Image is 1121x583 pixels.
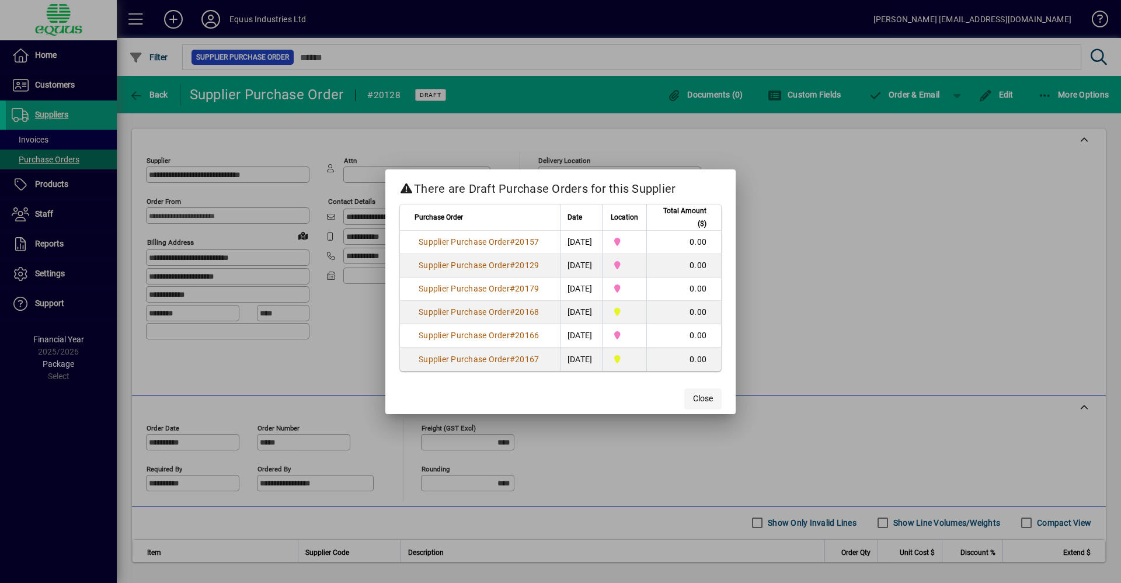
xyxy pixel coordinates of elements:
[646,231,721,254] td: 0.00
[693,393,713,405] span: Close
[515,237,539,247] span: 20157
[560,301,602,324] td: [DATE]
[510,355,515,364] span: #
[419,237,510,247] span: Supplier Purchase Order
[510,307,515,317] span: #
[419,261,510,270] span: Supplier Purchase Order
[515,331,539,340] span: 20166
[610,235,640,248] span: 2A AZI''S Global Investments
[646,254,721,277] td: 0.00
[646,277,721,301] td: 0.00
[610,353,640,366] span: 4A DSV LOGISTICS - CHCH
[560,231,602,254] td: [DATE]
[568,211,582,224] span: Date
[419,307,510,317] span: Supplier Purchase Order
[610,259,640,272] span: 2A AZI''S Global Investments
[611,211,638,224] span: Location
[515,284,539,293] span: 20179
[610,306,640,318] span: 4A DSV LOGISTICS - CHCH
[515,307,539,317] span: 20168
[415,329,543,342] a: Supplier Purchase Order#20166
[415,235,543,248] a: Supplier Purchase Order#20157
[610,329,640,342] span: 2A AZI''S Global Investments
[646,324,721,348] td: 0.00
[560,348,602,371] td: [DATE]
[610,282,640,295] span: 2A AZI''S Global Investments
[654,204,706,230] span: Total Amount ($)
[646,348,721,371] td: 0.00
[510,237,515,247] span: #
[385,169,736,203] h2: There are Draft Purchase Orders for this Supplier
[510,331,515,340] span: #
[684,388,722,410] button: Close
[419,331,510,340] span: Supplier Purchase Order
[415,353,543,366] a: Supplier Purchase Order#20167
[415,211,463,224] span: Purchase Order
[515,261,539,270] span: 20129
[560,324,602,348] td: [DATE]
[415,259,543,272] a: Supplier Purchase Order#20129
[419,355,510,364] span: Supplier Purchase Order
[415,306,543,318] a: Supplier Purchase Order#20168
[515,355,539,364] span: 20167
[419,284,510,293] span: Supplier Purchase Order
[415,282,543,295] a: Supplier Purchase Order#20179
[510,261,515,270] span: #
[646,301,721,324] td: 0.00
[560,254,602,277] td: [DATE]
[560,277,602,301] td: [DATE]
[510,284,515,293] span: #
